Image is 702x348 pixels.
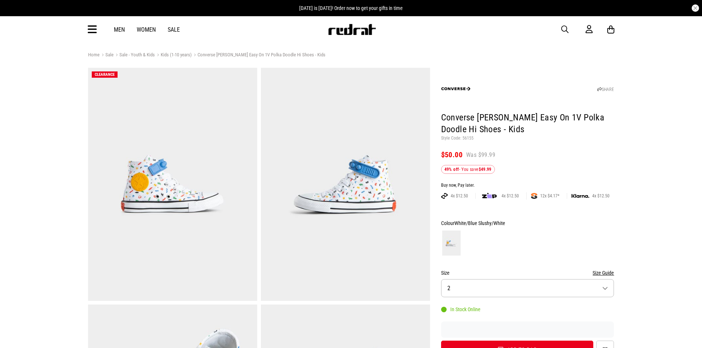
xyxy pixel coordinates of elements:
span: 4x $12.50 [589,193,612,199]
img: zip [482,192,497,200]
span: White/Blue Slushy/White [454,220,505,226]
span: [DATE] is [DATE]! Order now to get your gifts in time [299,5,403,11]
a: SHARE [597,87,614,92]
a: Women [137,26,156,33]
div: Colour [441,219,614,228]
div: - You save [441,165,495,174]
img: KLARNA [572,194,589,198]
div: Buy now, Pay later. [441,183,614,189]
span: 4x $12.50 [499,193,522,199]
span: Was $99.99 [466,151,495,159]
span: CLEARANCE [95,72,115,77]
span: 4x $12.50 [448,193,471,199]
div: In Stock Online [441,306,481,312]
button: Size Guide [593,268,614,277]
img: White/Blue Slushy/White [442,231,461,256]
img: Converse [441,74,471,103]
a: Sale [168,26,180,33]
img: Converse Chuck Taylor Easy On 1v Polka Doodle Hi Shoes - Kids in White [88,68,257,301]
a: Kids (1-10 years) [155,52,192,59]
a: Home [88,52,99,57]
a: Sale - Youth & Kids [113,52,155,59]
img: Redrat logo [328,24,376,35]
p: Style Code: 56155 [441,136,614,141]
b: $49.99 [479,167,492,172]
h1: Converse [PERSON_NAME] Easy On 1V Polka Doodle Hi Shoes - Kids [441,112,614,136]
iframe: Customer reviews powered by Trustpilot [441,326,614,333]
img: AFTERPAY [441,193,448,199]
img: SPLITPAY [531,193,537,199]
button: 2 [441,279,614,297]
b: 49% off [444,167,459,172]
a: Converse [PERSON_NAME] Easy On 1V Polka Doodle Hi Shoes - Kids [192,52,325,59]
a: Men [114,26,125,33]
span: $50.00 [441,150,462,159]
a: Sale [99,52,113,59]
div: Size [441,268,614,277]
img: Converse Chuck Taylor Easy On 1v Polka Doodle Hi Shoes - Kids in White [261,68,430,301]
span: 12x $4.17* [537,193,562,199]
span: 2 [447,285,450,292]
